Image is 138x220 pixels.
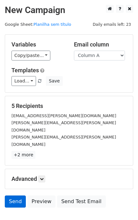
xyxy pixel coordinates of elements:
[11,103,127,110] h5: 5 Recipients
[11,135,116,147] small: [PERSON_NAME][EMAIL_ADDRESS][PERSON_NAME][DOMAIN_NAME]
[5,195,26,208] a: Send
[5,5,133,16] h2: New Campaign
[91,21,133,28] span: Daily emails left: 23
[57,195,105,208] a: Send Test Email
[11,151,35,159] a: +2 more
[27,195,55,208] a: Preview
[11,67,39,74] a: Templates
[106,189,138,220] iframe: Chat Widget
[11,76,36,86] a: Load...
[74,41,127,48] h5: Email column
[11,113,116,118] small: [EMAIL_ADDRESS][PERSON_NAME][DOMAIN_NAME]
[11,41,64,48] h5: Variables
[5,22,71,27] small: Google Sheet:
[33,22,71,27] a: Planilha sem título
[91,22,133,27] a: Daily emails left: 23
[46,76,62,86] button: Save
[11,51,50,60] a: Copy/paste...
[11,120,116,132] small: [PERSON_NAME][EMAIL_ADDRESS][PERSON_NAME][DOMAIN_NAME]
[11,175,127,182] h5: Advanced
